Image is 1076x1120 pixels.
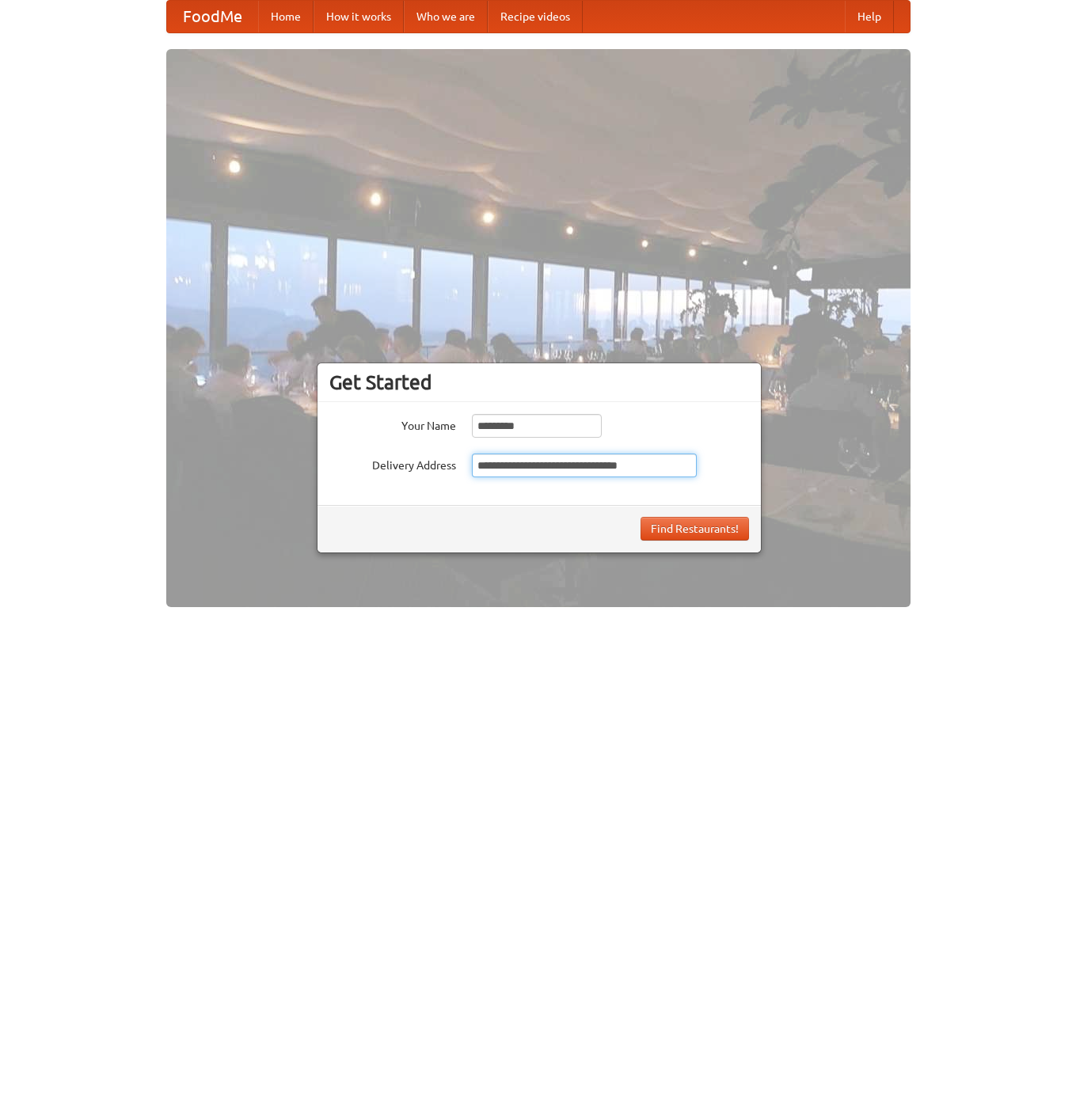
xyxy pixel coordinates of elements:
a: Who we are [404,1,488,32]
a: Recipe videos [488,1,583,32]
a: How it works [314,1,404,32]
button: Find Restaurants! [641,517,749,541]
label: Delivery Address [329,454,456,473]
a: FoodMe [167,1,258,32]
a: Home [258,1,314,32]
a: Help [845,1,894,32]
label: Your Name [329,414,456,434]
h3: Get Started [329,370,749,394]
